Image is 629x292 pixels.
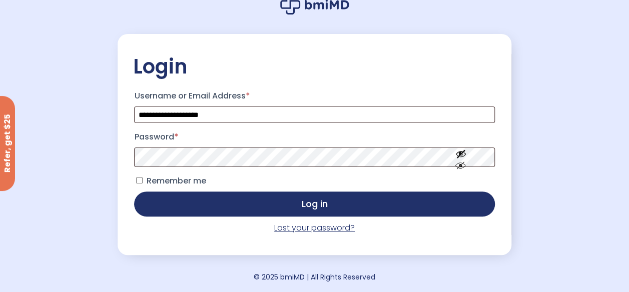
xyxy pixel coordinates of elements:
[134,191,494,216] button: Log in
[136,177,143,183] input: Remember me
[254,270,375,284] div: © 2025 bmiMD | All Rights Reserved
[134,129,494,145] label: Password
[133,54,496,79] h2: Login
[134,88,494,104] label: Username or Email Address
[433,140,489,174] button: Show password
[274,222,355,233] a: Lost your password?
[146,175,206,186] span: Remember me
